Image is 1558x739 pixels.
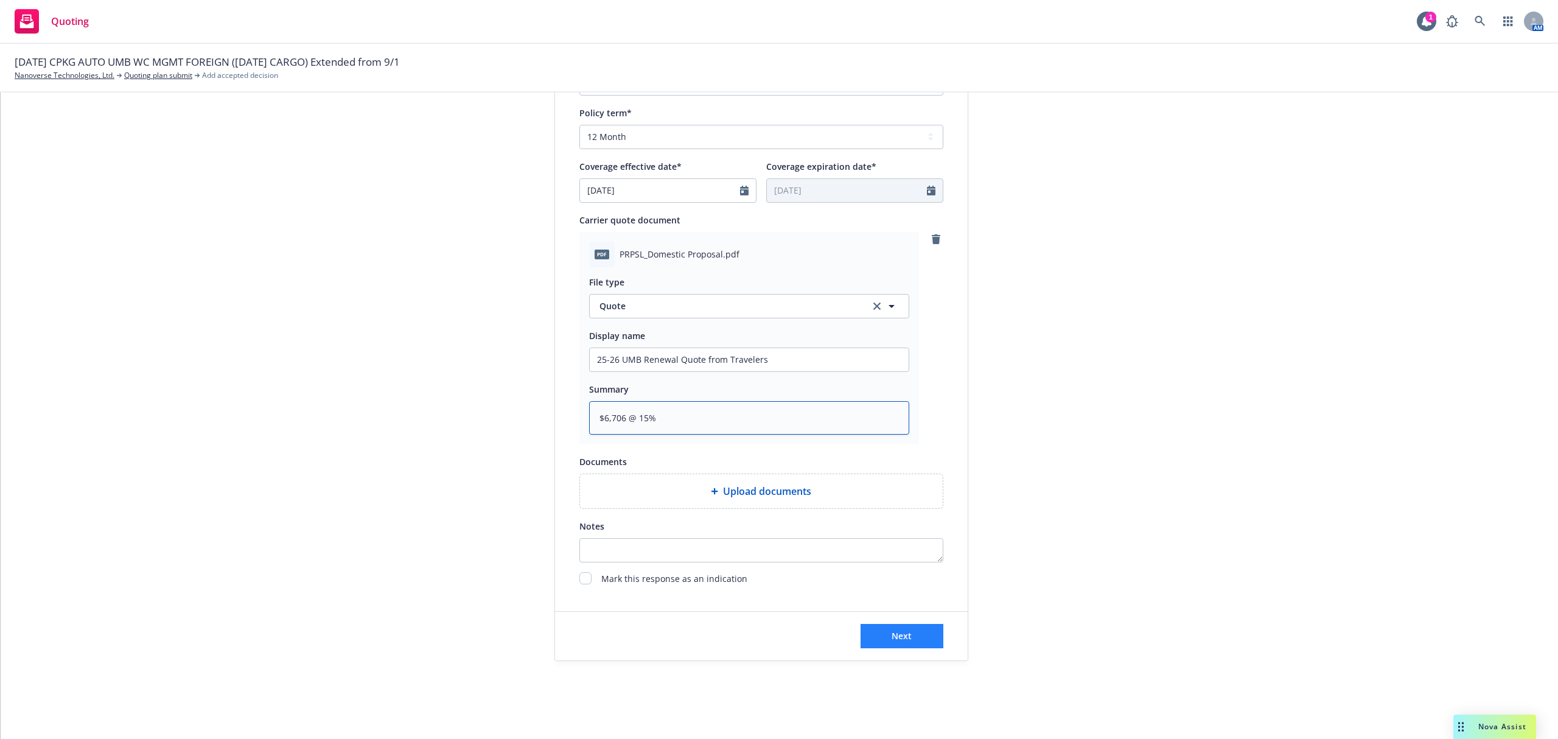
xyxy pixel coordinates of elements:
[740,186,749,195] svg: Calendar
[589,294,909,318] button: Quoteclear selection
[1440,9,1464,33] a: Report a Bug
[1453,715,1469,739] div: Drag to move
[599,299,856,312] span: Quote
[579,520,604,532] span: Notes
[15,70,114,81] a: Nanoverse Technologies, Ltd.
[723,484,811,499] span: Upload documents
[590,348,909,371] input: Add display name here...
[589,276,624,288] span: File type
[579,474,943,509] div: Upload documents
[124,70,192,81] a: Quoting plan submit
[202,70,278,81] span: Add accepted decision
[15,54,400,70] span: [DATE] CPKG AUTO UMB WC MGMT FOREIGN ([DATE] CARGO) Extended from 9/1
[1496,9,1520,33] a: Switch app
[766,161,876,172] span: Coverage expiration date*
[579,161,682,172] span: Coverage effective date*
[1478,721,1526,732] span: Nova Assist
[767,179,927,202] input: MM/DD/YYYY
[620,248,739,261] span: PRPSL_Domestic Proposal.pdf
[595,250,609,259] span: pdf
[10,4,94,38] a: Quoting
[589,384,629,395] span: Summary
[927,186,935,195] svg: Calendar
[1425,12,1436,23] div: 1
[870,299,884,313] a: clear selection
[580,179,740,202] input: MM/DD/YYYY
[929,232,943,247] a: remove
[589,330,645,341] span: Display name
[589,401,909,435] textarea: $6,706 @ 15%
[892,630,912,642] span: Next
[579,456,627,468] span: Documents
[1468,9,1492,33] a: Search
[579,107,632,119] span: Policy term*
[51,16,89,26] span: Quoting
[1453,715,1536,739] button: Nova Assist
[579,214,680,226] span: Carrier quote document
[601,572,747,587] span: Mark this response as an indication
[861,624,943,648] button: Next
